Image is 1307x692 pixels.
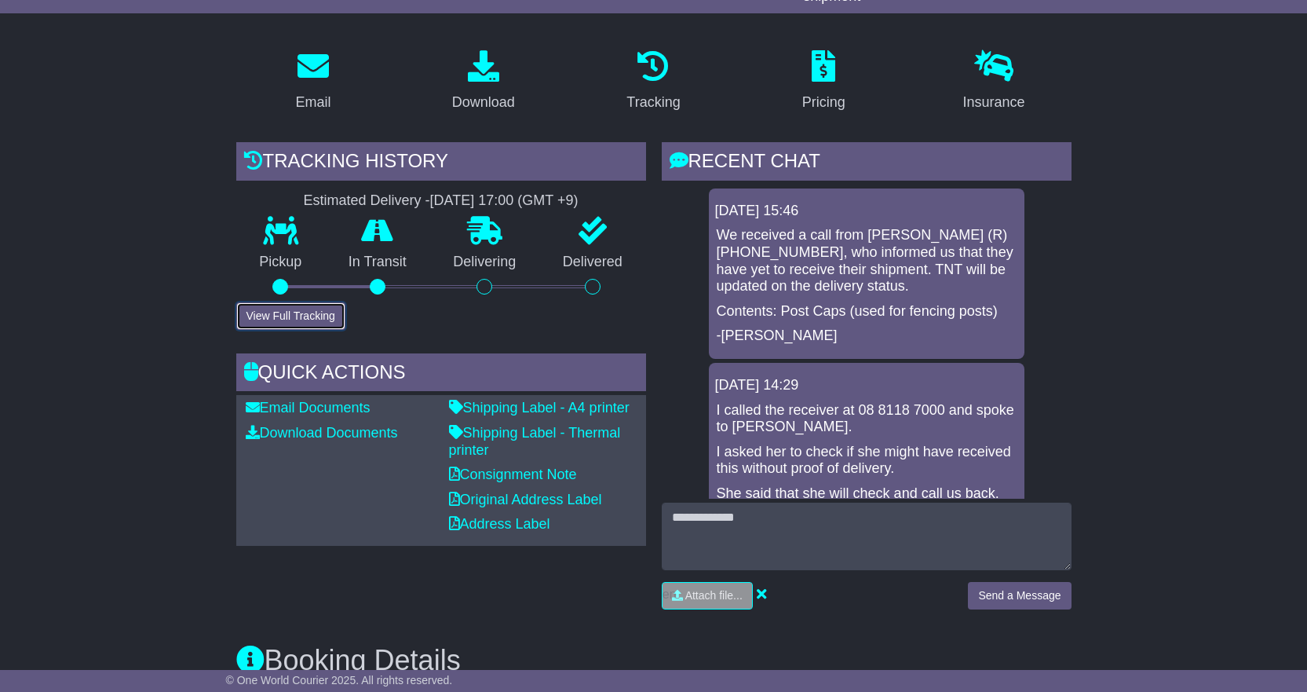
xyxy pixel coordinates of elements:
[717,402,1017,436] p: I called the receiver at 08 8118 7000 and spoke to [PERSON_NAME].
[442,45,525,119] a: Download
[236,192,646,210] div: Estimated Delivery -
[715,377,1018,394] div: [DATE] 14:29
[325,254,430,271] p: In Transit
[802,92,845,113] div: Pricing
[430,192,579,210] div: [DATE] 17:00 (GMT +9)
[539,254,646,271] p: Delivered
[662,142,1072,185] div: RECENT CHAT
[449,467,577,482] a: Consignment Note
[715,203,1018,220] div: [DATE] 15:46
[246,400,371,416] a: Email Documents
[717,227,1017,295] p: We received a call from [PERSON_NAME] (R) [PHONE_NUMBER], who informed us that they have yet to r...
[430,254,540,271] p: Delivering
[295,92,330,113] div: Email
[236,302,345,330] button: View Full Tracking
[285,45,341,119] a: Email
[236,254,326,271] p: Pickup
[968,582,1071,610] button: Send a Message
[717,485,1017,503] p: She said that she will check and call us back.
[953,45,1035,119] a: Insurance
[792,45,856,119] a: Pricing
[449,400,630,416] a: Shipping Label - A4 printer
[449,425,621,458] a: Shipping Label - Thermal printer
[626,92,680,113] div: Tracking
[717,303,1017,320] p: Contents: Post Caps (used for fencing posts)
[963,92,1025,113] div: Insurance
[236,353,646,396] div: Quick Actions
[616,45,690,119] a: Tracking
[717,444,1017,478] p: I asked her to check if she might have received this without proof of delivery.
[246,425,398,441] a: Download Documents
[452,92,515,113] div: Download
[236,142,646,185] div: Tracking history
[717,328,1017,345] p: -[PERSON_NAME]
[449,492,602,507] a: Original Address Label
[449,516,550,532] a: Address Label
[236,645,1072,676] h3: Booking Details
[226,674,453,687] span: © One World Courier 2025. All rights reserved.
